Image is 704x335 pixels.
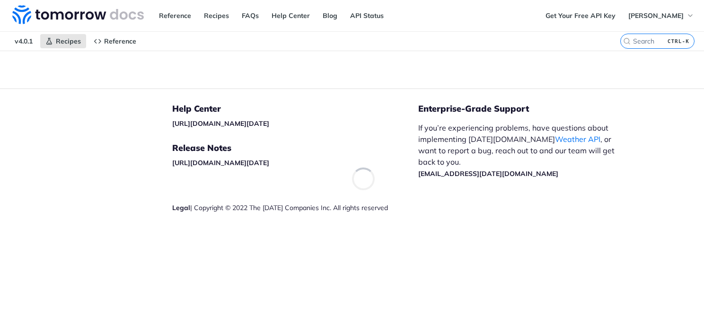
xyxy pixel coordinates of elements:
[172,159,269,167] a: [URL][DOMAIN_NAME][DATE]
[40,34,86,48] a: Recipes
[665,36,692,46] kbd: CTRL-K
[172,119,269,128] a: [URL][DOMAIN_NAME][DATE]
[104,37,136,45] span: Reference
[540,9,621,23] a: Get Your Free API Key
[237,9,264,23] a: FAQs
[88,34,141,48] a: Reference
[172,203,418,212] div: | Copyright © 2022 The [DATE] Companies Inc. All rights reserved
[56,37,81,45] span: Recipes
[623,9,699,23] button: [PERSON_NAME]
[628,11,684,20] span: [PERSON_NAME]
[172,103,418,115] h5: Help Center
[317,9,343,23] a: Blog
[199,9,234,23] a: Recipes
[12,5,144,24] img: Tomorrow.io Weather API Docs
[418,122,625,179] p: If you’re experiencing problems, have questions about implementing [DATE][DOMAIN_NAME] , or want ...
[266,9,315,23] a: Help Center
[172,203,190,212] a: Legal
[154,9,196,23] a: Reference
[555,134,600,144] a: Weather API
[172,142,418,154] h5: Release Notes
[345,9,389,23] a: API Status
[418,169,558,178] a: [EMAIL_ADDRESS][DATE][DOMAIN_NAME]
[418,103,640,115] h5: Enterprise-Grade Support
[623,37,631,45] svg: Search
[9,34,38,48] span: v4.0.1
